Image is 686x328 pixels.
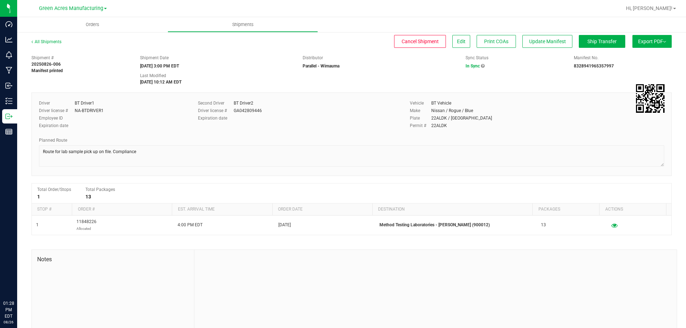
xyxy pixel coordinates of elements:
[234,100,253,106] div: BT Driver2
[410,107,431,114] label: Make
[484,39,508,44] span: Print COAs
[626,5,672,11] span: Hi, [PERSON_NAME]!
[431,107,473,114] div: Nissan / Rogue / Blue
[5,113,13,120] inline-svg: Outbound
[394,35,446,48] button: Cancel Shipment
[632,35,672,48] button: Export PDF
[402,39,439,44] span: Cancel Shipment
[37,255,189,264] span: Notes
[72,203,172,216] th: Order #
[457,39,466,44] span: Edit
[140,80,182,85] strong: [DATE] 10:12 AM EDT
[410,122,431,129] label: Permit #
[234,107,262,114] div: GA042809446
[39,100,75,106] label: Driver
[21,270,30,278] iframe: Resource center unread badge
[140,72,166,79] label: Last Modified
[638,39,666,44] span: Export PDF
[75,100,94,106] div: BT Driver1
[431,115,492,121] div: 22ALDK / [GEOGRAPHIC_DATA]
[5,82,13,89] inline-svg: Inbound
[223,21,263,28] span: Shipments
[303,55,323,61] label: Distributor
[178,222,203,228] span: 4:00 PM EDT
[17,17,168,32] a: Orders
[39,107,75,114] label: Driver license #
[5,97,13,105] inline-svg: Inventory
[522,35,572,48] button: Update Manifest
[5,51,13,59] inline-svg: Monitoring
[303,64,339,69] strong: Parallel - Wimauma
[36,222,39,228] span: 1
[39,115,75,121] label: Employee ID
[5,21,13,28] inline-svg: Dashboard
[85,187,115,192] span: Total Packages
[452,35,470,48] button: Edit
[198,115,234,121] label: Expiration date
[587,39,617,44] span: Ship Transfer
[272,203,372,216] th: Order date
[172,203,272,216] th: Est. arrival time
[410,115,431,121] label: Plate
[31,55,129,61] span: Shipment #
[532,203,599,216] th: Packages
[431,122,447,129] div: 22ALDK
[76,225,96,232] p: Allocated
[32,203,72,216] th: Stop #
[76,21,109,28] span: Orders
[3,300,14,319] p: 01:28 PM EDT
[85,194,91,200] strong: 13
[31,68,63,73] strong: Manifest printed
[579,35,625,48] button: Ship Transfer
[168,17,318,32] a: Shipments
[466,55,488,61] label: Sync Status
[278,222,291,228] span: [DATE]
[466,64,480,69] span: In Sync
[3,319,14,325] p: 08/26
[198,100,234,106] label: Second Driver
[31,62,61,67] strong: 20250826-006
[31,39,61,44] a: All Shipments
[5,67,13,74] inline-svg: Manufacturing
[39,122,75,129] label: Expiration date
[541,222,546,228] span: 13
[76,218,96,232] span: 11848226
[636,84,665,113] img: Scan me!
[379,222,532,228] p: Method Testing Laboratories - [PERSON_NAME] (900012)
[7,271,29,292] iframe: Resource center
[37,187,71,192] span: Total Order/Stops
[198,107,234,114] label: Driver license #
[372,203,532,216] th: Destination
[5,36,13,43] inline-svg: Analytics
[431,100,451,106] div: BT Vehicle
[477,35,516,48] button: Print COAs
[39,5,103,11] span: Green Acres Manufacturing
[529,39,566,44] span: Update Manifest
[39,138,67,143] span: Planned Route
[410,100,431,106] label: Vehicle
[574,55,598,61] label: Manifest No.
[75,107,104,114] div: NA-BTDRIVER1
[140,64,179,69] strong: [DATE] 3:00 PM EDT
[5,128,13,135] inline-svg: Reports
[37,194,40,200] strong: 1
[574,64,614,69] strong: 8328941965357997
[599,203,666,216] th: Actions
[140,55,169,61] label: Shipment Date
[636,84,665,113] qrcode: 20250826-006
